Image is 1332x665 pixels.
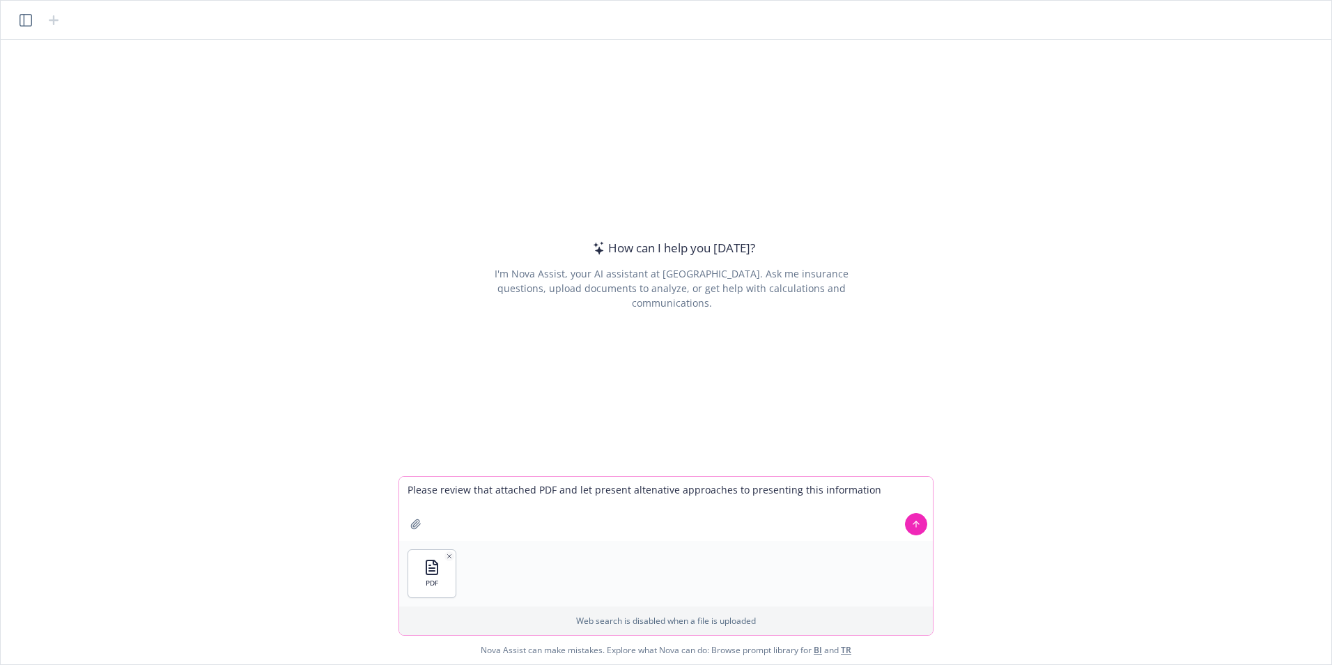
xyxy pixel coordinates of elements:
[814,644,822,656] a: BI
[399,477,933,541] textarea: Please review that attached PDF and let present altenative approaches to presenting this information
[408,550,456,597] button: PDF
[589,239,755,257] div: How can I help you [DATE]?
[426,579,438,588] span: PDF
[475,266,867,310] div: I'm Nova Assist, your AI assistant at [GEOGRAPHIC_DATA]. Ask me insurance questions, upload docum...
[408,615,924,627] p: Web search is disabled when a file is uploaded
[841,644,851,656] a: TR
[481,636,851,664] span: Nova Assist can make mistakes. Explore what Nova can do: Browse prompt library for and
